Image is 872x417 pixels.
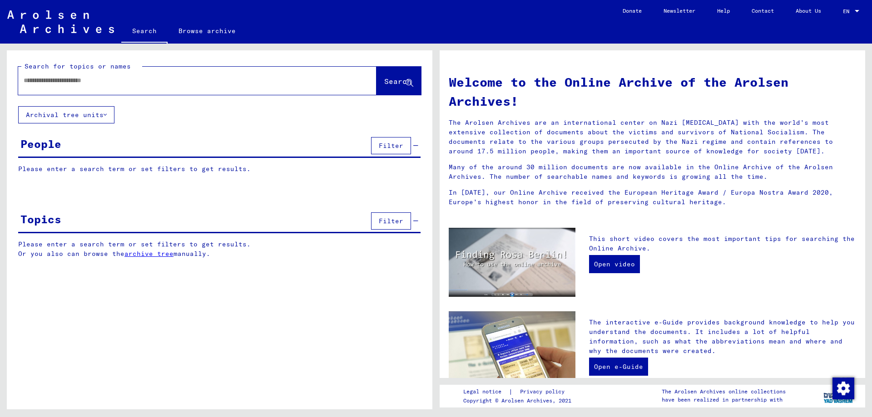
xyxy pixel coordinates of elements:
[463,387,575,397] div: |
[124,250,173,258] a: archive tree
[822,384,856,407] img: yv_logo.png
[449,188,856,207] p: In [DATE], our Online Archive received the European Heritage Award / Europa Nostra Award 2020, Eu...
[18,240,421,259] p: Please enter a search term or set filters to get results. Or you also can browse the manually.
[371,212,411,230] button: Filter
[832,377,854,399] div: Change consent
[589,358,648,376] a: Open e-Guide
[463,397,575,405] p: Copyright © Arolsen Archives, 2021
[843,8,853,15] span: EN
[25,62,131,70] mat-label: Search for topics or names
[384,77,411,86] span: Search
[449,311,575,396] img: eguide.jpg
[513,387,575,397] a: Privacy policy
[449,118,856,156] p: The Arolsen Archives are an international center on Nazi [MEDICAL_DATA] with the world’s most ext...
[463,387,509,397] a: Legal notice
[662,396,786,404] p: have been realized in partnership with
[449,162,856,182] p: Many of the around 30 million documents are now available in the Online Archive of the Arolsen Ar...
[20,136,61,152] div: People
[662,388,786,396] p: The Arolsen Archives online collections
[449,73,856,111] h1: Welcome to the Online Archive of the Arolsen Archives!
[377,67,421,95] button: Search
[379,142,403,150] span: Filter
[832,378,854,399] img: Change consent
[589,234,856,253] p: This short video covers the most important tips for searching the Online Archive.
[7,10,114,33] img: Arolsen_neg.svg
[589,255,640,273] a: Open video
[18,106,114,123] button: Archival tree units
[589,318,856,356] p: The interactive e-Guide provides background knowledge to help you understand the documents. It in...
[379,217,403,225] span: Filter
[18,164,421,174] p: Please enter a search term or set filters to get results.
[20,211,61,227] div: Topics
[121,20,168,44] a: Search
[168,20,247,42] a: Browse archive
[371,137,411,154] button: Filter
[449,228,575,297] img: video.jpg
